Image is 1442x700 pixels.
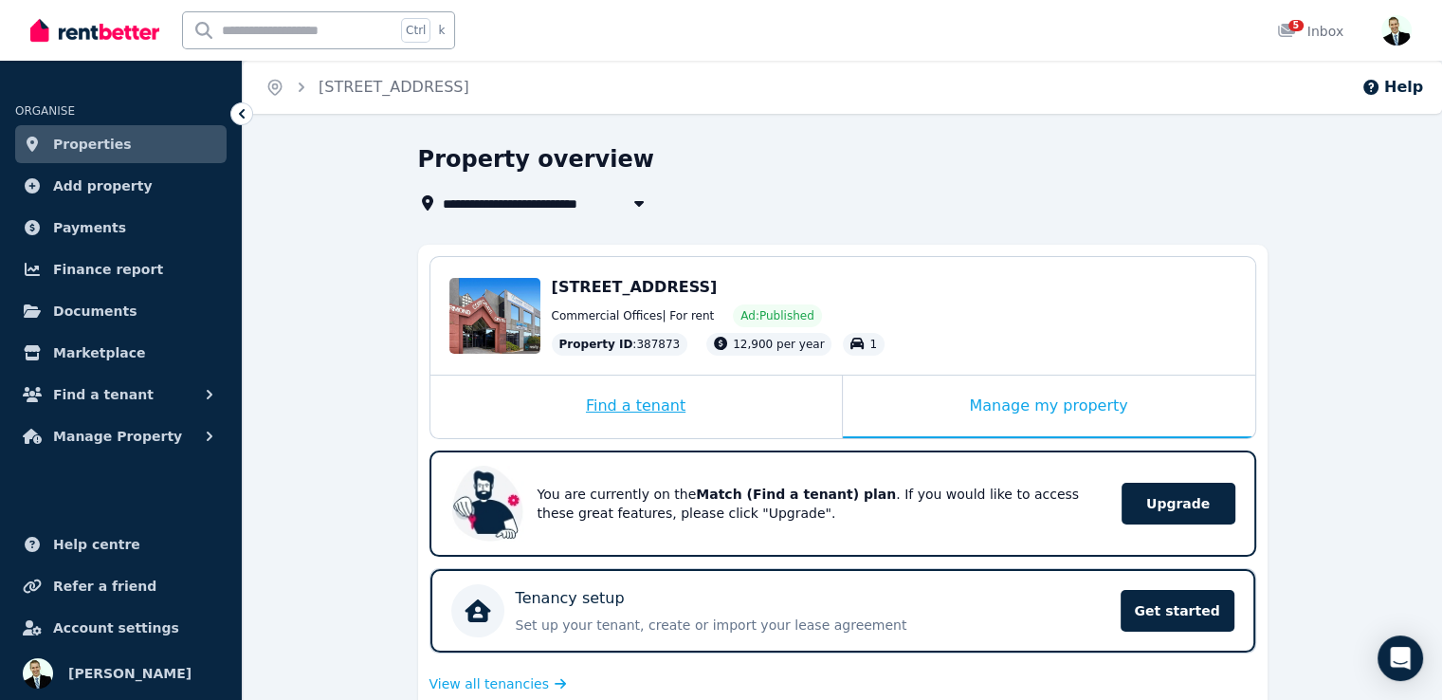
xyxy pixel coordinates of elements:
p: Tenancy setup [516,587,625,610]
span: 1 [869,338,877,351]
a: Tenancy setupSet up your tenant, create or import your lease agreementGet started [430,569,1255,653]
a: Account settings [15,609,227,647]
button: Manage Property [15,417,227,455]
a: Refer a friend [15,567,227,605]
a: Marketplace [15,334,227,372]
span: Add property [53,175,153,197]
span: Help centre [53,533,140,556]
span: 12,900 per year [733,338,824,351]
span: [STREET_ADDRESS] [552,278,718,296]
a: Help centre [15,525,227,563]
div: Open Intercom Messenger [1378,636,1423,681]
span: k [438,23,445,38]
span: Manage Property [53,425,182,448]
a: Documents [15,292,227,330]
div: Manage my property [843,376,1255,438]
a: View all tenancies [429,674,567,693]
span: Refer a friend [53,575,156,598]
span: Finance report [53,258,163,281]
span: Find a tenant [53,383,154,406]
p: You are currently on the . If you would like to access these great features, please click "Upgrade". [538,485,1095,523]
div: : 387873 [552,333,688,356]
span: View all tenancies [429,674,549,693]
a: Finance report [15,250,227,288]
span: Commercial Offices | For rent [552,308,715,323]
span: Property ID [559,337,633,352]
span: Account settings [53,617,179,639]
span: Payments [53,216,126,239]
button: Help [1361,76,1423,99]
img: RentBetter [30,16,159,45]
img: Matthew Taylor [1381,15,1412,46]
a: Properties [15,125,227,163]
p: Set up your tenant, create or import your lease agreement [516,616,1109,635]
img: Upgrade RentBetter plan [450,466,526,542]
nav: Breadcrumb [243,61,492,114]
span: Get started [1121,590,1234,632]
div: Find a tenant [430,376,842,438]
span: Upgrade [1122,483,1235,525]
span: 5 [1288,20,1304,31]
b: Match (Find a tenant) plan [696,487,896,502]
span: Ctrl [401,18,430,43]
a: Payments [15,209,227,247]
span: [PERSON_NAME] [68,662,192,685]
span: ORGANISE [15,104,75,118]
span: Marketplace [53,341,145,364]
a: [STREET_ADDRESS] [319,78,469,96]
img: Matthew Taylor [23,658,53,689]
h1: Property overview [418,144,654,175]
span: Properties [53,133,132,156]
span: Documents [53,300,137,322]
span: Ad: Published [740,308,813,323]
div: Inbox [1277,22,1343,41]
a: Add property [15,167,227,205]
button: Find a tenant [15,376,227,414]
